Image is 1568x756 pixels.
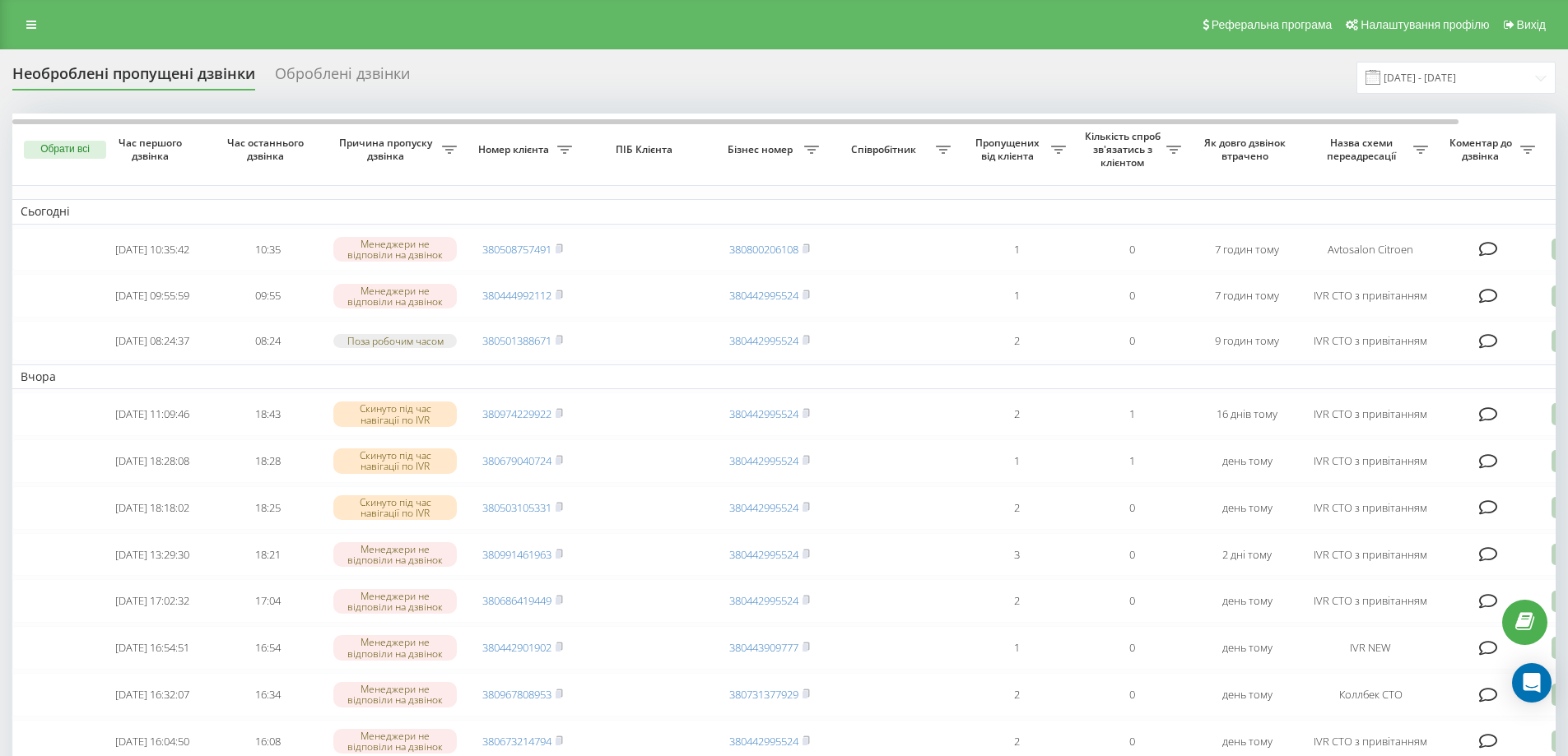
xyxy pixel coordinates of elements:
[95,439,210,483] td: [DATE] 18:28:08
[210,392,325,436] td: 18:43
[1074,673,1189,717] td: 0
[210,533,325,577] td: 18:21
[95,673,210,717] td: [DATE] 16:32:07
[1082,130,1166,169] span: Кількість спроб зв'язатись з клієнтом
[1074,228,1189,271] td: 0
[333,635,457,660] div: Менеджери не відповіли на дзвінок
[1074,392,1189,436] td: 1
[223,137,312,162] span: Час останнього дзвінка
[95,228,210,271] td: [DATE] 10:35:42
[333,448,457,473] div: Скинуто під час навігації по IVR
[473,143,557,156] span: Номер клієнта
[333,334,457,348] div: Поза робочим часом
[333,495,457,520] div: Скинуто під час навігації по IVR
[1445,137,1520,162] span: Коментар до дзвінка
[1074,274,1189,318] td: 0
[482,453,551,468] a: 380679040724
[1305,486,1436,530] td: IVR СТО з привітанням
[333,237,457,262] div: Менеджери не відповіли на дзвінок
[1074,439,1189,483] td: 1
[1305,274,1436,318] td: IVR СТО з привітанням
[333,542,457,567] div: Менеджери не відповіли на дзвінок
[210,439,325,483] td: 18:28
[210,228,325,271] td: 10:35
[1189,439,1305,483] td: день тому
[1189,321,1305,361] td: 9 годин тому
[1203,137,1291,162] span: Як довго дзвінок втрачено
[1074,533,1189,577] td: 0
[95,626,210,670] td: [DATE] 16:54:51
[210,486,325,530] td: 18:25
[12,65,255,90] div: Необроблені пропущені дзвінки
[729,406,798,421] a: 380442995524
[1512,663,1552,703] div: Open Intercom Messenger
[729,242,798,257] a: 380800206108
[24,141,106,159] button: Обрати всі
[482,687,551,702] a: 380967808953
[835,143,936,156] span: Співробітник
[333,401,457,426] div: Скинуто під час навігації по IVR
[482,406,551,421] a: 380974229922
[1305,321,1436,361] td: IVR СТО з привітанням
[959,673,1074,717] td: 2
[594,143,698,156] span: ПІБ Клієнта
[1212,18,1333,31] span: Реферальна програма
[482,640,551,655] a: 380442901902
[1305,439,1436,483] td: IVR СТО з привітанням
[959,392,1074,436] td: 2
[729,547,798,562] a: 380442995524
[1305,392,1436,436] td: IVR СТО з привітанням
[275,65,410,90] div: Оброблені дзвінки
[1189,673,1305,717] td: день тому
[729,288,798,303] a: 380442995524
[210,626,325,670] td: 16:54
[1305,673,1436,717] td: Коллбек СТО
[1189,486,1305,530] td: день тому
[95,392,210,436] td: [DATE] 11:09:46
[210,274,325,318] td: 09:55
[95,486,210,530] td: [DATE] 18:18:02
[210,579,325,623] td: 17:04
[959,321,1074,361] td: 2
[333,589,457,614] div: Менеджери не відповіли на дзвінок
[1517,18,1546,31] span: Вихід
[482,500,551,515] a: 380503105331
[1305,579,1436,623] td: IVR СТО з привітанням
[95,321,210,361] td: [DATE] 08:24:37
[729,593,798,608] a: 380442995524
[959,228,1074,271] td: 1
[482,593,551,608] a: 380686419449
[95,579,210,623] td: [DATE] 17:02:32
[959,274,1074,318] td: 1
[482,547,551,562] a: 380991461963
[729,640,798,655] a: 380443909777
[1305,228,1436,271] td: Avtosalon Citroen
[1074,626,1189,670] td: 0
[95,533,210,577] td: [DATE] 13:29:30
[1074,486,1189,530] td: 0
[1361,18,1489,31] span: Налаштування профілю
[1189,392,1305,436] td: 16 днів тому
[729,453,798,468] a: 380442995524
[959,626,1074,670] td: 1
[1313,137,1413,162] span: Назва схеми переадресації
[210,321,325,361] td: 08:24
[1074,579,1189,623] td: 0
[729,500,798,515] a: 380442995524
[108,137,197,162] span: Час першого дзвінка
[959,533,1074,577] td: 3
[729,734,798,749] a: 380442995524
[1189,626,1305,670] td: день тому
[210,673,325,717] td: 16:34
[1305,533,1436,577] td: IVR СТО з привітанням
[482,288,551,303] a: 380444992112
[729,687,798,702] a: 380731377929
[1074,321,1189,361] td: 0
[729,333,798,348] a: 380442995524
[967,137,1051,162] span: Пропущених від клієнта
[720,143,804,156] span: Бізнес номер
[333,137,442,162] span: Причина пропуску дзвінка
[1305,626,1436,670] td: IVR NEW
[333,682,457,707] div: Менеджери не відповіли на дзвінок
[482,734,551,749] a: 380673214794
